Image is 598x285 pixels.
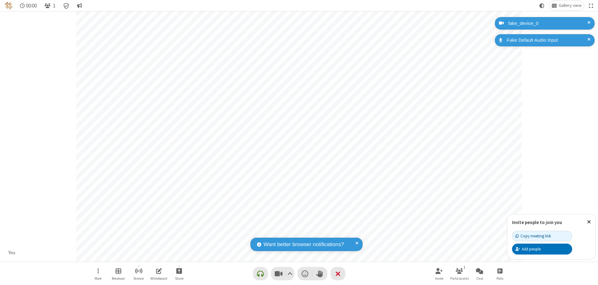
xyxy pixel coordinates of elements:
[491,265,509,283] button: Open poll
[476,277,483,280] span: Chat
[175,277,183,280] span: Share
[450,265,469,283] button: Open participant list
[435,277,443,280] span: Invite
[515,233,551,239] div: Copy meeting link
[512,231,572,241] button: Copy meeting link
[89,265,107,283] button: Open menu
[286,267,294,280] button: Video setting
[253,267,268,280] button: Connect your audio
[133,277,144,280] span: Stream
[6,249,18,256] div: You
[150,277,167,280] span: Whiteboard
[149,265,168,283] button: Open shared whiteboard
[430,265,448,283] button: Invite participants (⌘+Shift+I)
[537,1,547,10] button: Using system theme
[512,244,572,254] button: Add people
[586,1,596,10] button: Fullscreen
[506,20,590,27] div: fake_device_0
[496,277,503,280] span: Polls
[512,219,562,225] label: Invite people to join you
[263,241,344,249] span: Want better browser notifications?
[109,265,128,283] button: Manage Breakout Rooms
[112,277,125,280] span: Breakout
[60,1,72,10] div: Meeting details Encryption enabled
[170,265,188,283] button: Start sharing
[582,214,596,230] button: Close popover
[312,267,327,280] button: Raise hand
[462,264,467,270] div: 1
[271,267,294,280] button: Stop video (⌘+Shift+V)
[297,267,312,280] button: Send a reaction
[26,3,37,9] span: 00:00
[17,1,40,10] div: Timer
[549,1,584,10] button: Change layout
[42,1,58,10] button: Open participant list
[95,277,102,280] span: More
[505,37,590,44] div: Fake Default Audio Input
[450,277,469,280] span: Participants
[53,3,55,9] span: 1
[330,267,345,280] button: End or leave meeting
[74,1,84,10] button: Conversation
[470,265,489,283] button: Open chat
[559,3,581,8] span: Gallery view
[5,2,12,9] img: QA Selenium DO NOT DELETE OR CHANGE
[129,265,148,283] button: Start streaming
